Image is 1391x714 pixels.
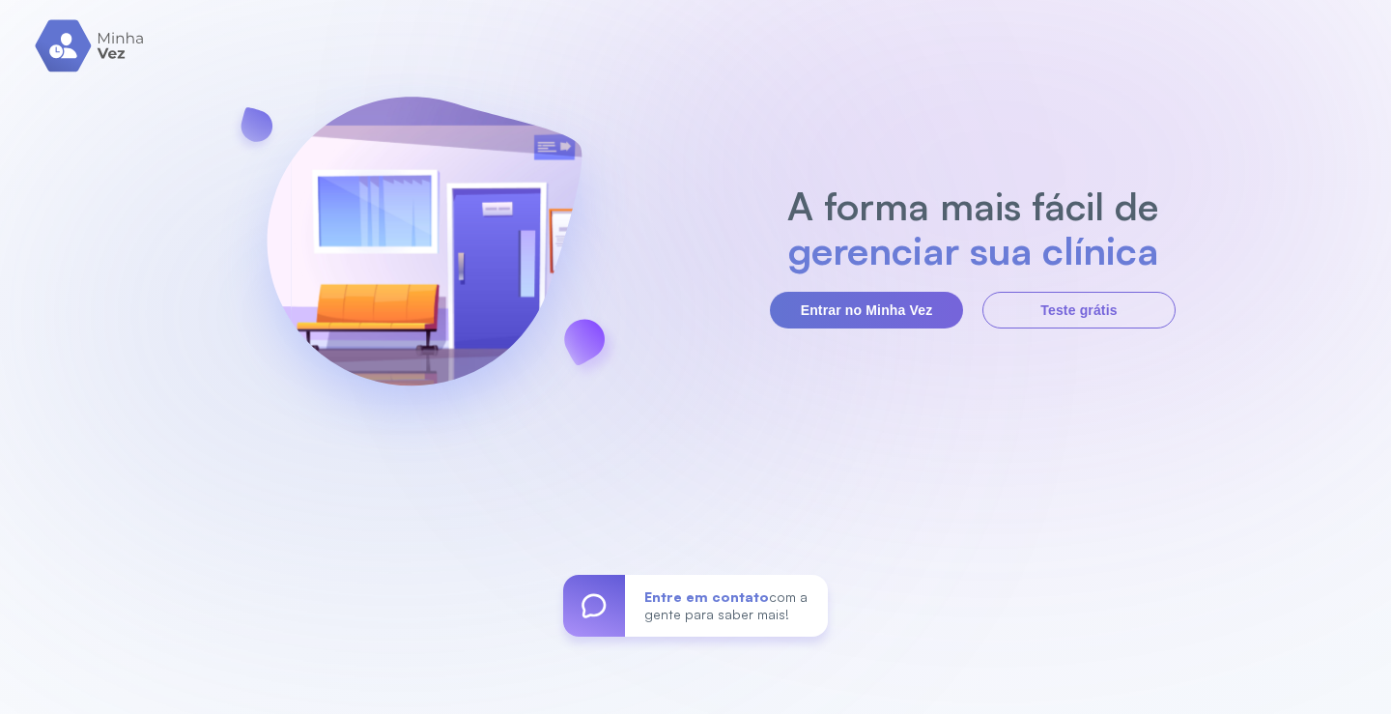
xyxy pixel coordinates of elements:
[770,292,963,328] button: Entrar no Minha Vez
[625,575,828,637] div: com a gente para saber mais!
[35,19,146,72] img: logo.svg
[215,45,633,466] img: banner-login.svg
[982,292,1176,328] button: Teste grátis
[563,575,828,637] a: Entre em contatocom a gente para saber mais!
[778,184,1169,228] h2: A forma mais fácil de
[644,588,769,605] span: Entre em contato
[778,228,1169,272] h2: gerenciar sua clínica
